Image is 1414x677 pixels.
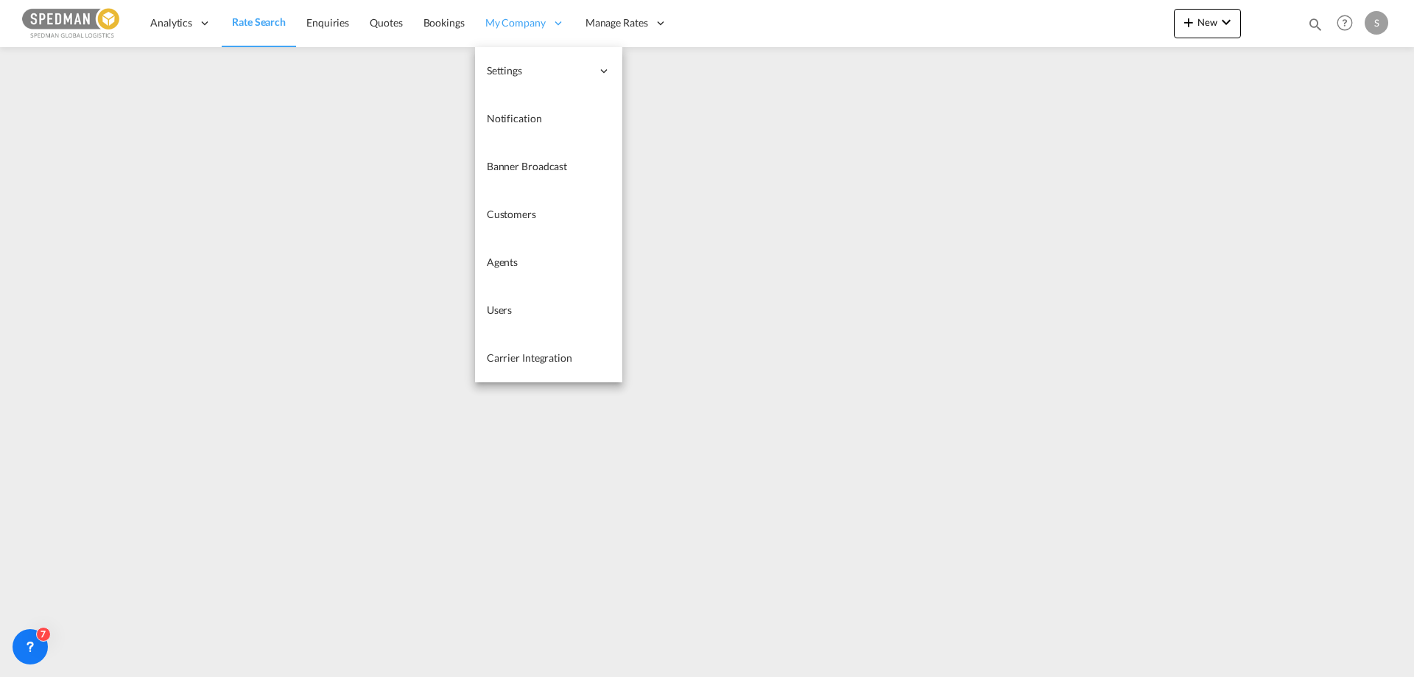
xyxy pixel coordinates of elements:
span: Analytics [150,15,192,30]
span: Bookings [423,16,465,29]
a: Banner Broadcast [475,143,622,191]
span: My Company [485,15,546,30]
button: icon-plus 400-fgNewicon-chevron-down [1174,9,1241,38]
div: Help [1332,10,1365,37]
span: Settings [487,63,591,78]
a: Agents [475,239,622,287]
span: Manage Rates [585,15,648,30]
span: Users [487,304,513,316]
div: S [1365,11,1388,35]
div: icon-magnify [1307,16,1323,38]
span: Banner Broadcast [487,160,567,172]
span: Help [1332,10,1357,35]
span: Quotes [370,16,402,29]
a: Users [475,287,622,334]
span: Agents [487,256,518,268]
span: Rate Search [232,15,286,28]
md-icon: icon-plus 400-fg [1180,13,1197,31]
span: New [1180,16,1235,28]
a: Notification [475,95,622,143]
span: Notification [487,112,542,124]
img: c12ca350ff1b11efb6b291369744d907.png [22,7,122,40]
a: Carrier Integration [475,334,622,382]
span: Carrier Integration [487,351,572,364]
md-icon: icon-magnify [1307,16,1323,32]
div: Settings [475,47,622,95]
a: Customers [475,191,622,239]
md-icon: icon-chevron-down [1217,13,1235,31]
span: Customers [487,208,536,220]
span: Enquiries [306,16,349,29]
